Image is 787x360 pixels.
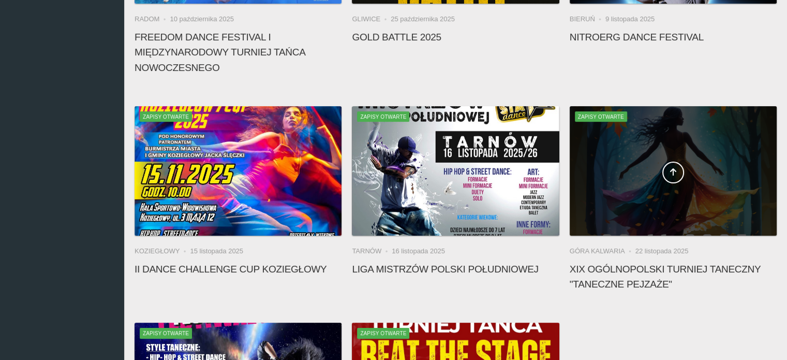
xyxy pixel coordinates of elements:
span: Zapisy otwarte [140,111,192,122]
img: II Dance Challenge Cup KOZIEGŁOWY [135,106,341,236]
img: Liga Mistrzów Polski Południowej [352,106,559,236]
span: Zapisy otwarte [140,328,192,338]
a: II Dance Challenge Cup KOZIEGŁOWYZapisy otwarte [135,106,341,236]
a: XIX Ogólnopolski Turniej Taneczny "Taneczne Pejzaże"Zapisy otwarte [570,106,777,236]
h4: FREEDOM DANCE FESTIVAL I Międzynarodowy Turniej Tańca Nowoczesnego [135,30,341,75]
li: Tarnów [352,246,392,256]
li: Bieruń [570,14,605,24]
li: 15 listopada 2025 [190,246,243,256]
li: Radom [135,14,170,24]
span: Zapisy otwarte [357,328,409,338]
li: Gliwice [352,14,391,24]
span: Zapisy otwarte [575,111,627,122]
li: 16 listopada 2025 [392,246,445,256]
li: Koziegłowy [135,246,190,256]
h4: II Dance Challenge Cup KOZIEGŁOWY [135,262,341,277]
a: Liga Mistrzów Polski PołudniowejZapisy otwarte [352,106,559,236]
li: 25 października 2025 [391,14,455,24]
h4: XIX Ogólnopolski Turniej Taneczny "Taneczne Pejzaże" [570,262,777,292]
li: 9 listopada 2025 [605,14,655,24]
li: 10 października 2025 [170,14,234,24]
h4: Gold Battle 2025 [352,30,559,45]
h4: NitroErg Dance Festival [570,30,777,45]
span: Zapisy otwarte [357,111,409,122]
li: 22 listopada 2025 [635,246,689,256]
li: Góra Kalwaria [570,246,635,256]
h4: Liga Mistrzów Polski Południowej [352,262,559,277]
